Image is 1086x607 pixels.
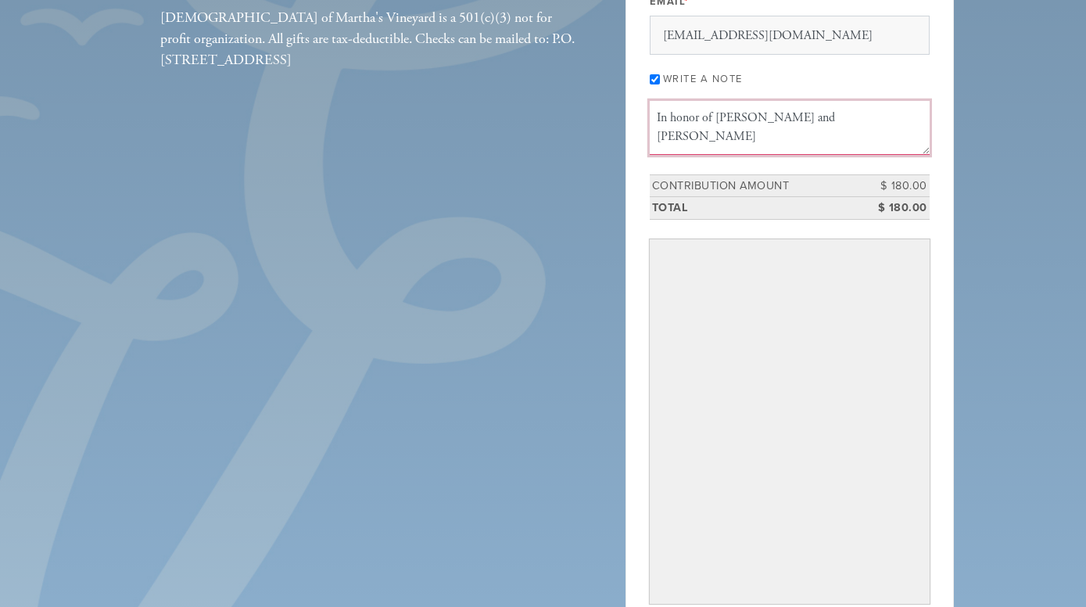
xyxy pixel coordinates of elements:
[859,174,930,197] td: $ 180.00
[859,197,930,220] td: $ 180.00
[650,174,859,197] td: Contribution Amount
[650,197,859,220] td: Total
[663,73,743,85] label: Write a note
[653,242,927,601] iframe: Secure payment input frame
[160,7,575,70] div: [DEMOGRAPHIC_DATA] of Martha's Vineyard is a 501(c)(3) not for profit organization. All gifts are...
